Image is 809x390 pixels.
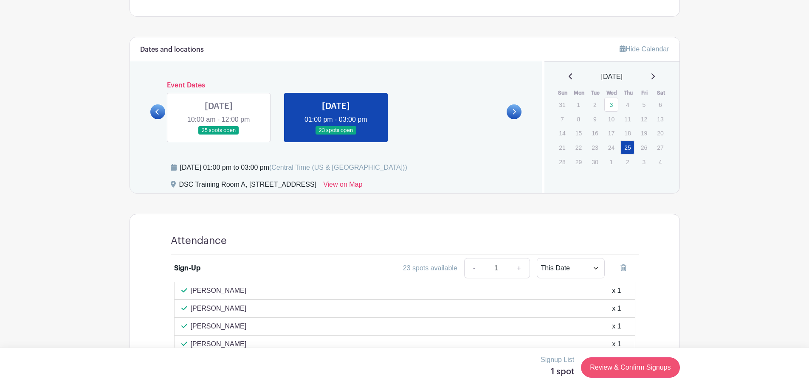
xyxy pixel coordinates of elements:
div: DSC Training Room A, [STREET_ADDRESS] [179,180,317,193]
p: 23 [588,141,602,154]
h6: Dates and locations [140,46,204,54]
p: 21 [555,141,569,154]
p: 11 [620,112,634,126]
th: Thu [620,89,637,97]
a: 3 [604,98,618,112]
div: 23 spots available [403,263,457,273]
p: 26 [637,141,651,154]
div: x 1 [612,303,621,314]
p: 17 [604,126,618,140]
h4: Attendance [171,235,227,247]
p: 1 [572,98,586,111]
p: 1 [604,155,618,168]
p: 4 [653,155,667,168]
p: 18 [620,126,634,140]
span: [DATE] [601,72,623,82]
div: x 1 [612,286,621,296]
p: 6 [653,98,667,111]
th: Fri [637,89,653,97]
p: 2 [620,155,634,168]
a: 25 [620,140,634,154]
p: 28 [555,155,569,168]
div: x 1 [612,339,621,349]
p: [PERSON_NAME] [191,321,247,331]
p: 19 [637,126,651,140]
p: 2 [588,98,602,111]
th: Sat [653,89,669,97]
p: 20 [653,126,667,140]
th: Tue [587,89,604,97]
p: 24 [604,141,618,154]
p: 16 [588,126,602,140]
p: [PERSON_NAME] [191,339,247,349]
h6: Event Dates [165,81,507,90]
p: 12 [637,112,651,126]
p: 13 [653,112,667,126]
div: x 1 [612,321,621,331]
p: 22 [572,141,586,154]
span: (Central Time (US & [GEOGRAPHIC_DATA])) [269,164,407,171]
p: 27 [653,141,667,154]
p: 10 [604,112,618,126]
p: 9 [588,112,602,126]
p: [PERSON_NAME] [191,303,247,314]
h5: 1 spot [541,367,574,377]
th: Mon [571,89,588,97]
a: Review & Confirm Signups [581,357,679,378]
a: - [464,258,484,278]
p: 7 [555,112,569,126]
th: Wed [604,89,620,97]
p: 8 [572,112,586,126]
p: 31 [555,98,569,111]
p: 3 [637,155,651,168]
p: 29 [572,155,586,168]
p: 30 [588,155,602,168]
p: [PERSON_NAME] [191,286,247,296]
p: 14 [555,126,569,140]
div: Sign-Up [174,263,200,273]
div: [DATE] 01:00 pm to 03:00 pm [180,163,407,173]
th: Sun [555,89,571,97]
p: 5 [637,98,651,111]
a: + [508,258,530,278]
a: View on Map [323,180,362,193]
p: Signup List [541,355,574,365]
a: Hide Calendar [620,45,669,53]
p: 15 [572,126,586,140]
p: 4 [620,98,634,111]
